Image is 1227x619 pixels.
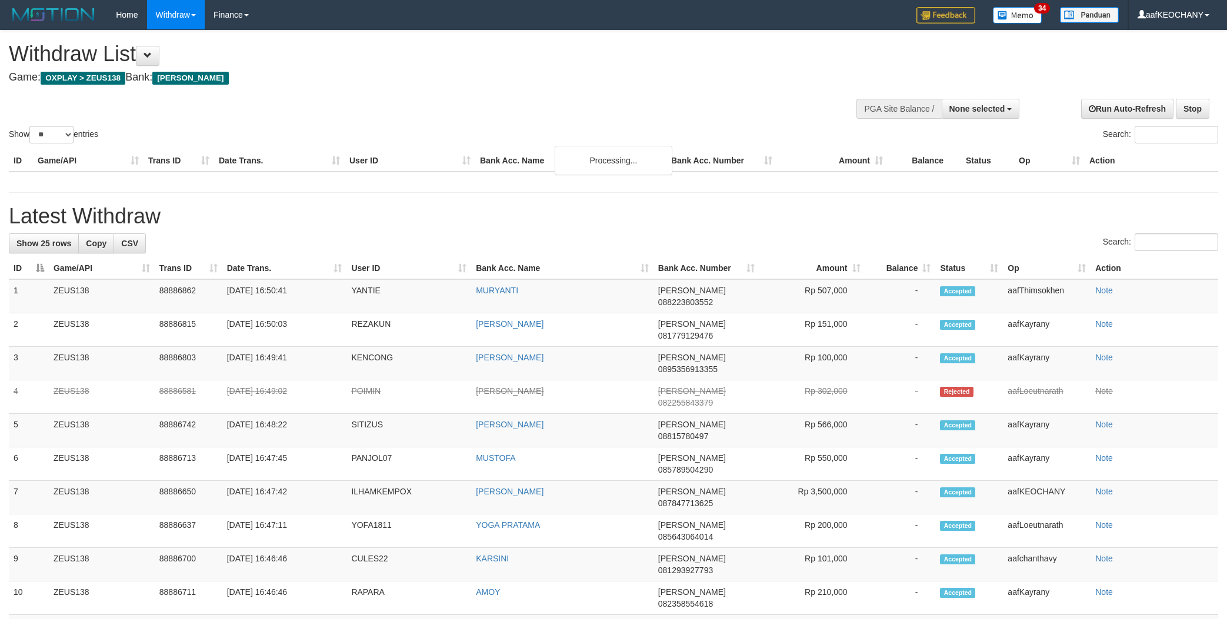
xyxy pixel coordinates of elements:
[29,126,74,143] select: Showentries
[658,398,713,407] span: Copy 082255843379 to clipboard
[759,279,865,313] td: Rp 507,000
[346,347,471,380] td: KENCONG
[658,487,726,496] span: [PERSON_NAME]
[759,257,865,279] th: Amount: activate to sort column ascending
[658,297,713,307] span: Copy 088223803552 to clipboard
[49,514,155,548] td: ZEUS138
[865,414,936,447] td: -
[759,514,865,548] td: Rp 200,000
[1034,3,1050,14] span: 34
[1095,520,1113,530] a: Note
[1003,257,1091,279] th: Op: activate to sort column ascending
[1176,99,1209,119] a: Stop
[155,313,222,347] td: 88886815
[49,581,155,615] td: ZEUS138
[1095,386,1113,396] a: Note
[1003,548,1091,581] td: aafchanthavy
[1135,126,1218,143] input: Search:
[476,386,544,396] a: [PERSON_NAME]
[9,313,49,347] td: 2
[658,364,718,374] span: Copy 0895356913355 to clipboard
[214,150,345,172] th: Date Trans.
[759,380,865,414] td: Rp 302,000
[1103,233,1218,251] label: Search:
[9,347,49,380] td: 3
[346,279,471,313] td: YANTIE
[155,581,222,615] td: 88886711
[49,279,155,313] td: ZEUS138
[1103,126,1218,143] label: Search:
[658,498,713,508] span: Copy 087847713625 to clipboard
[9,150,33,172] th: ID
[759,414,865,447] td: Rp 566,000
[658,554,726,563] span: [PERSON_NAME]
[222,257,347,279] th: Date Trans.: activate to sort column ascending
[1003,347,1091,380] td: aafKayrany
[49,414,155,447] td: ZEUS138
[658,453,726,463] span: [PERSON_NAME]
[1095,554,1113,563] a: Note
[961,150,1014,172] th: Status
[658,431,709,441] span: Copy 08815780497 to clipboard
[155,481,222,514] td: 88886650
[1095,420,1113,429] a: Note
[865,257,936,279] th: Balance: activate to sort column ascending
[346,380,471,414] td: POIMIN
[476,453,515,463] a: MUSTOFA
[41,72,125,85] span: OXPLAY > ZEUS138
[16,239,71,248] span: Show 25 rows
[9,481,49,514] td: 7
[9,279,49,313] td: 1
[1003,514,1091,548] td: aafLoeutnarath
[49,380,155,414] td: ZEUS138
[9,380,49,414] td: 4
[940,521,975,531] span: Accepted
[476,353,544,362] a: [PERSON_NAME]
[1003,279,1091,313] td: aafThimsokhen
[940,554,975,564] span: Accepted
[346,447,471,481] td: PANJOL07
[940,353,975,363] span: Accepted
[949,104,1005,113] span: None selected
[940,320,975,330] span: Accepted
[222,514,347,548] td: [DATE] 16:47:11
[9,257,49,279] th: ID: activate to sort column descending
[865,380,936,414] td: -
[9,6,98,24] img: MOTION_logo.png
[346,581,471,615] td: RAPARA
[658,319,726,329] span: [PERSON_NAME]
[856,99,941,119] div: PGA Site Balance /
[476,587,500,597] a: AMOY
[942,99,1020,119] button: None selected
[222,581,347,615] td: [DATE] 16:46:46
[49,347,155,380] td: ZEUS138
[658,532,713,541] span: Copy 085643064014 to clipboard
[476,554,509,563] a: KARSINI
[658,520,726,530] span: [PERSON_NAME]
[865,548,936,581] td: -
[865,279,936,313] td: -
[222,313,347,347] td: [DATE] 16:50:03
[935,257,1003,279] th: Status: activate to sort column ascending
[476,520,540,530] a: YOGA PRATAMA
[653,257,759,279] th: Bank Acc. Number: activate to sort column ascending
[658,286,726,295] span: [PERSON_NAME]
[865,447,936,481] td: -
[155,257,222,279] th: Trans ID: activate to sort column ascending
[759,347,865,380] td: Rp 100,000
[1081,99,1173,119] a: Run Auto-Refresh
[1014,150,1085,172] th: Op
[1003,481,1091,514] td: aafKEOCHANY
[940,454,975,464] span: Accepted
[222,414,347,447] td: [DATE] 16:48:22
[916,7,975,24] img: Feedback.jpg
[1095,319,1113,329] a: Note
[144,150,214,172] th: Trans ID
[346,414,471,447] td: SITIZUS
[476,319,544,329] a: [PERSON_NAME]
[346,481,471,514] td: ILHAMKEMPOX
[9,72,806,83] h4: Game: Bank:
[114,233,146,253] a: CSV
[658,599,713,608] span: Copy 082358554618 to clipboard
[658,386,726,396] span: [PERSON_NAME]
